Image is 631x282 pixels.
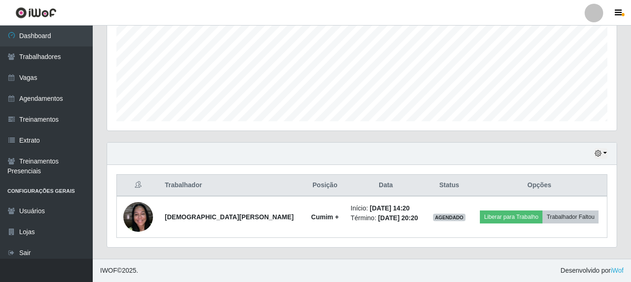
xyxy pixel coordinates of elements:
[611,267,624,274] a: iWof
[345,175,427,197] th: Data
[100,266,138,275] span: © 2025 .
[433,214,465,221] span: AGENDADO
[311,213,339,221] strong: Cumim +
[472,175,607,197] th: Opções
[427,175,472,197] th: Status
[123,197,153,236] img: 1736109623968.jpeg
[100,267,117,274] span: IWOF
[480,210,542,223] button: Liberar para Trabalho
[165,213,294,221] strong: [DEMOGRAPHIC_DATA][PERSON_NAME]
[378,214,418,222] time: [DATE] 20:20
[561,266,624,275] span: Desenvolvido por
[542,210,599,223] button: Trabalhador Faltou
[351,203,421,213] li: Início:
[159,175,305,197] th: Trabalhador
[370,204,410,212] time: [DATE] 14:20
[351,213,421,223] li: Término:
[305,175,345,197] th: Posição
[15,7,57,19] img: CoreUI Logo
